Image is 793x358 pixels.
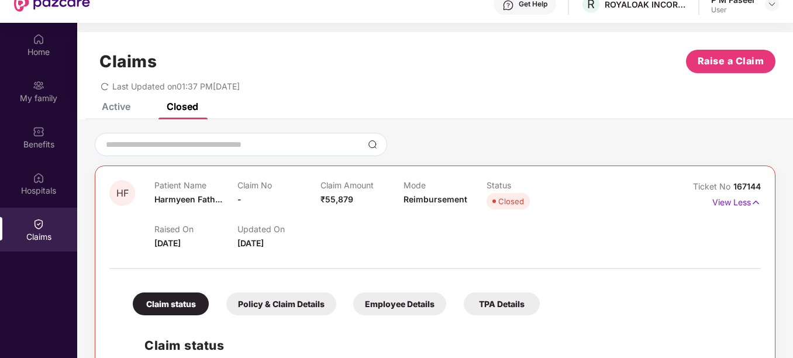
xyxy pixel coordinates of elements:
[320,180,404,190] p: Claim Amount
[464,292,540,315] div: TPA Details
[102,101,130,112] div: Active
[33,126,44,137] img: svg+xml;base64,PHN2ZyBpZD0iQmVuZWZpdHMiIHhtbG5zPSJodHRwOi8vd3d3LnczLm9yZy8yMDAwL3N2ZyIgd2lkdGg9Ij...
[133,292,209,315] div: Claim status
[751,196,761,209] img: svg+xml;base64,PHN2ZyB4bWxucz0iaHR0cDovL3d3dy53My5vcmcvMjAwMC9zdmciIHdpZHRoPSIxNyIgaGVpZ2h0PSIxNy...
[487,180,570,190] p: Status
[237,238,264,248] span: [DATE]
[33,218,44,230] img: svg+xml;base64,PHN2ZyBpZD0iQ2xhaW0iIHhtbG5zPSJodHRwOi8vd3d3LnczLm9yZy8yMDAwL3N2ZyIgd2lkdGg9IjIwIi...
[404,180,487,190] p: Mode
[101,81,109,91] span: redo
[112,81,240,91] span: Last Updated on 01:37 PM[DATE]
[686,50,775,73] button: Raise a Claim
[711,5,754,15] div: User
[154,238,181,248] span: [DATE]
[237,224,320,234] p: Updated On
[33,80,44,91] img: svg+xml;base64,PHN2ZyB3aWR0aD0iMjAiIGhlaWdodD0iMjAiIHZpZXdCb3g9IjAgMCAyMCAyMCIgZmlsbD0ibm9uZSIgeG...
[116,188,129,198] span: HF
[368,140,377,149] img: svg+xml;base64,PHN2ZyBpZD0iU2VhcmNoLTMyeDMyIiB4bWxucz0iaHR0cDovL3d3dy53My5vcmcvMjAwMC9zdmciIHdpZH...
[167,101,198,112] div: Closed
[320,194,353,204] span: ₹55,879
[733,181,761,191] span: 167144
[154,224,237,234] p: Raised On
[33,33,44,45] img: svg+xml;base64,PHN2ZyBpZD0iSG9tZSIgeG1sbnM9Imh0dHA6Ly93d3cudzMub3JnLzIwMDAvc3ZnIiB3aWR0aD0iMjAiIG...
[498,195,524,207] div: Closed
[698,54,764,68] span: Raise a Claim
[144,336,749,355] h2: Claim status
[226,292,336,315] div: Policy & Claim Details
[353,292,446,315] div: Employee Details
[712,193,761,209] p: View Less
[693,181,733,191] span: Ticket No
[237,180,320,190] p: Claim No
[154,194,222,204] span: Harmyeen Fath...
[33,172,44,184] img: svg+xml;base64,PHN2ZyBpZD0iSG9zcGl0YWxzIiB4bWxucz0iaHR0cDovL3d3dy53My5vcmcvMjAwMC9zdmciIHdpZHRoPS...
[404,194,467,204] span: Reimbursement
[237,194,242,204] span: -
[99,51,157,71] h1: Claims
[154,180,237,190] p: Patient Name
